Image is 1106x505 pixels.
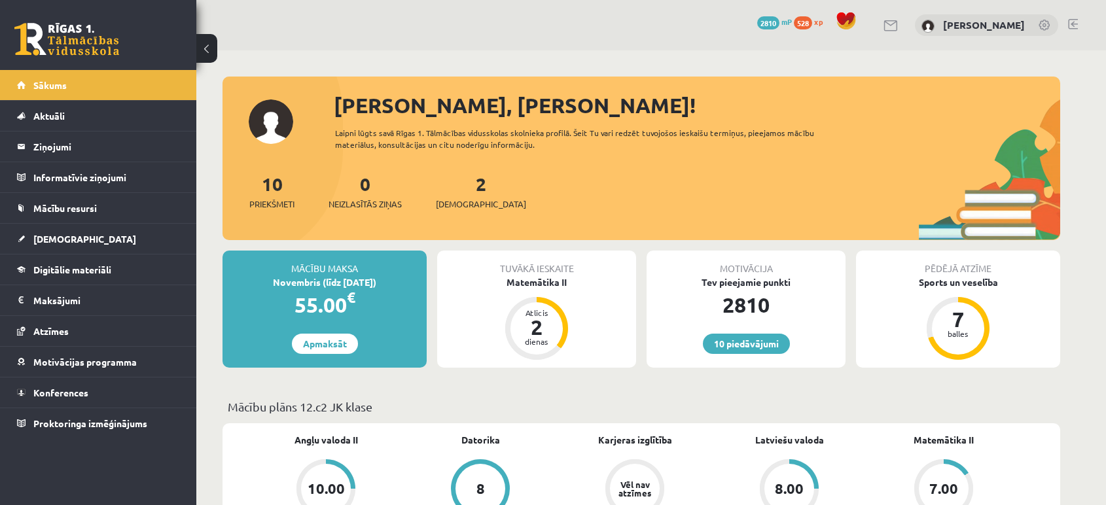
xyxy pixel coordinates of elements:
a: 0Neizlasītās ziņas [329,172,402,211]
div: Sports un veselība [856,275,1060,289]
a: Latviešu valoda [755,433,824,447]
p: Mācību plāns 12.c2 JK klase [228,398,1055,415]
legend: Informatīvie ziņojumi [33,162,180,192]
span: € [347,288,355,307]
span: [DEMOGRAPHIC_DATA] [436,198,526,211]
div: Laipni lūgts savā Rīgas 1. Tālmācības vidusskolas skolnieka profilā. Šeit Tu vari redzēt tuvojošo... [335,127,838,150]
span: Atzīmes [33,325,69,337]
div: Matemātika II [437,275,636,289]
a: Atzīmes [17,316,180,346]
div: dienas [517,338,556,345]
span: Proktoringa izmēģinājums [33,417,147,429]
span: Mācību resursi [33,202,97,214]
span: [DEMOGRAPHIC_DATA] [33,233,136,245]
div: Tuvākā ieskaite [437,251,636,275]
a: Aktuāli [17,101,180,131]
a: 2810 mP [757,16,792,27]
span: xp [814,16,823,27]
a: Matemātika II Atlicis 2 dienas [437,275,636,362]
div: [PERSON_NAME], [PERSON_NAME]! [334,90,1060,121]
img: Jekaterina Zeļeņina [921,20,935,33]
a: 2[DEMOGRAPHIC_DATA] [436,172,526,211]
span: 2810 [757,16,779,29]
span: 528 [794,16,812,29]
span: Konferences [33,387,88,398]
span: mP [781,16,792,27]
div: Vēl nav atzīmes [616,480,653,497]
div: 7 [938,309,978,330]
div: Novembris (līdz [DATE]) [223,275,427,289]
div: Tev pieejamie punkti [647,275,846,289]
a: Mācību resursi [17,193,180,223]
a: 10 piedāvājumi [703,334,790,354]
a: [DEMOGRAPHIC_DATA] [17,224,180,254]
a: Digitālie materiāli [17,254,180,285]
a: 10Priekšmeti [249,172,294,211]
a: 528 xp [794,16,829,27]
a: Motivācijas programma [17,347,180,377]
a: Apmaksāt [292,334,358,354]
div: 55.00 [223,289,427,321]
a: [PERSON_NAME] [943,18,1025,31]
div: 2810 [647,289,846,321]
legend: Maksājumi [33,285,180,315]
a: Datorika [461,433,500,447]
span: Motivācijas programma [33,356,137,368]
legend: Ziņojumi [33,131,180,162]
a: Angļu valoda II [294,433,358,447]
a: Proktoringa izmēģinājums [17,408,180,438]
a: Rīgas 1. Tālmācības vidusskola [14,23,119,56]
div: Motivācija [647,251,846,275]
span: Neizlasītās ziņas [329,198,402,211]
a: Maksājumi [17,285,180,315]
div: 8.00 [775,481,804,496]
div: Mācību maksa [223,251,427,275]
div: 8 [476,481,485,496]
span: Digitālie materiāli [33,264,111,275]
a: Karjeras izglītība [598,433,672,447]
a: Ziņojumi [17,131,180,162]
a: Informatīvie ziņojumi [17,162,180,192]
div: 10.00 [308,481,345,496]
a: Konferences [17,377,180,408]
div: 2 [517,317,556,338]
span: Aktuāli [33,110,65,122]
div: 7.00 [929,481,958,496]
div: Pēdējā atzīme [856,251,1060,275]
span: Sākums [33,79,67,91]
div: Atlicis [517,309,556,317]
a: Sports un veselība 7 balles [856,275,1060,362]
div: balles [938,330,978,338]
a: Sākums [17,70,180,100]
a: Matemātika II [914,433,974,447]
span: Priekšmeti [249,198,294,211]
